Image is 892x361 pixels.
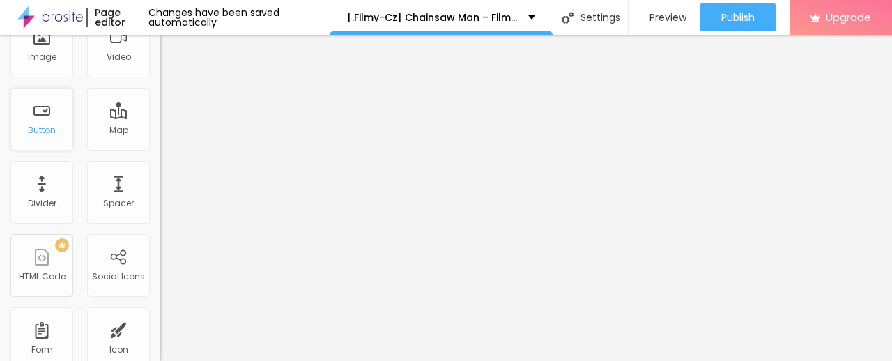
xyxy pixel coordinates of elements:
div: Form [31,345,53,355]
div: Image [28,52,56,62]
div: Changes have been saved automatically [148,8,330,27]
div: Page editor [86,8,148,27]
iframe: Editor [160,35,892,361]
span: Publish [721,12,755,23]
div: Icon [109,345,128,355]
p: [.Filmy-Cz] Chainsaw Man – Film: Reze Arc | CELÝ FILM 2025 ONLINE ZDARMA SK/CZ DABING I TITULKY [347,13,518,22]
div: HTML Code [19,272,66,282]
img: Icone [562,12,574,24]
button: Preview [629,3,700,31]
div: Map [109,125,128,135]
span: Upgrade [826,11,871,23]
div: Social Icons [92,272,145,282]
div: Button [28,125,56,135]
div: Video [107,52,131,62]
div: Divider [28,199,56,208]
button: Publish [700,3,776,31]
div: Spacer [103,199,134,208]
span: Preview [649,12,686,23]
